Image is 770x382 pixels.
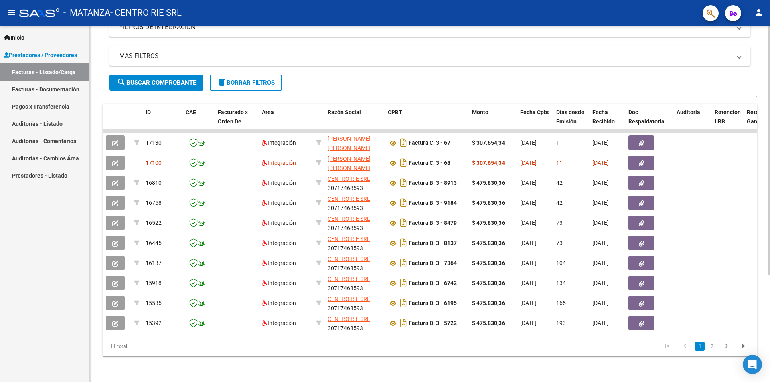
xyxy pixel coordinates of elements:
[472,160,505,166] strong: $ 307.654,34
[472,240,505,246] strong: $ 475.830,36
[592,260,609,266] span: [DATE]
[117,79,196,86] span: Buscar Comprobante
[103,336,232,356] div: 11 total
[677,342,693,351] a: go to previous page
[119,23,731,32] mat-panel-title: FILTROS DE INTEGRACION
[398,176,409,189] i: Descargar documento
[472,109,488,115] span: Monto
[398,236,409,249] i: Descargar documento
[186,109,196,115] span: CAE
[556,139,563,146] span: 11
[146,220,162,226] span: 16522
[146,160,162,166] span: 17100
[398,216,409,229] i: Descargar documento
[592,300,609,306] span: [DATE]
[6,8,16,17] mat-icon: menu
[63,4,110,22] span: - MATANZA
[556,200,563,206] span: 42
[556,109,584,125] span: Días desde Emisión
[110,4,182,22] span: - CENTRO RIE SRL
[146,180,162,186] span: 16810
[707,342,717,351] a: 2
[556,260,566,266] span: 104
[754,8,764,17] mat-icon: person
[472,260,505,266] strong: $ 475.830,36
[109,46,750,66] mat-expansion-panel-header: MAS FILTROS
[146,280,162,286] span: 15918
[520,300,537,306] span: [DATE]
[262,139,296,146] span: Integración
[520,240,537,246] span: [DATE]
[409,280,457,287] strong: Factura B: 3 - 6742
[472,139,505,146] strong: $ 307.654,34
[592,160,609,166] span: [DATE]
[262,180,296,186] span: Integración
[472,180,505,186] strong: $ 475.830,36
[520,160,537,166] span: [DATE]
[592,180,609,186] span: [DATE]
[328,316,370,322] span: CENTRO RIE SRL
[142,104,182,139] datatable-header-cell: ID
[592,200,609,206] span: [DATE]
[409,200,457,206] strong: Factura B: 3 - 9184
[328,234,381,251] div: 30717468593
[592,109,615,125] span: Fecha Recibido
[328,276,370,282] span: CENTRO RIE SRL
[328,315,381,331] div: 30717468593
[328,236,370,242] span: CENTRO RIE SRL
[556,280,566,286] span: 134
[328,196,370,202] span: CENTRO RIE SRL
[385,104,469,139] datatable-header-cell: CPBT
[398,136,409,149] i: Descargar documento
[556,180,563,186] span: 42
[520,180,537,186] span: [DATE]
[146,260,162,266] span: 16137
[520,260,537,266] span: [DATE]
[262,320,296,326] span: Integración
[388,109,402,115] span: CPBT
[592,240,609,246] span: [DATE]
[146,200,162,206] span: 16758
[398,277,409,289] i: Descargar documento
[556,220,563,226] span: 73
[398,317,409,329] i: Descargar documento
[694,340,706,353] li: page 1
[146,139,162,146] span: 17130
[328,154,381,171] div: 20423537540
[146,300,162,306] span: 15535
[217,77,227,87] mat-icon: delete
[328,156,371,171] span: [PERSON_NAME] [PERSON_NAME]
[472,200,505,206] strong: $ 475.830,36
[409,160,450,166] strong: Factura C: 3 - 68
[556,300,566,306] span: 165
[262,200,296,206] span: Integración
[328,214,381,231] div: 30717468593
[556,320,566,326] span: 193
[262,300,296,306] span: Integración
[520,220,537,226] span: [DATE]
[328,135,371,151] span: [PERSON_NAME] [PERSON_NAME]
[146,240,162,246] span: 16445
[469,104,517,139] datatable-header-cell: Monto
[259,104,313,139] datatable-header-cell: Area
[328,255,381,271] div: 30717468593
[737,342,752,351] a: go to last page
[660,342,675,351] a: go to first page
[328,216,370,222] span: CENTRO RIE SRL
[117,77,126,87] mat-icon: search
[215,104,259,139] datatable-header-cell: Facturado x Orden De
[398,297,409,309] i: Descargar documento
[262,160,296,166] span: Integración
[556,240,563,246] span: 73
[520,280,537,286] span: [DATE]
[146,109,151,115] span: ID
[409,240,457,247] strong: Factura B: 3 - 8137
[556,160,563,166] span: 11
[472,300,505,306] strong: $ 475.830,36
[409,180,457,186] strong: Factura B: 3 - 8913
[592,320,609,326] span: [DATE]
[262,220,296,226] span: Integración
[743,355,762,374] div: Open Intercom Messenger
[119,52,731,61] mat-panel-title: MAS FILTROS
[262,240,296,246] span: Integración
